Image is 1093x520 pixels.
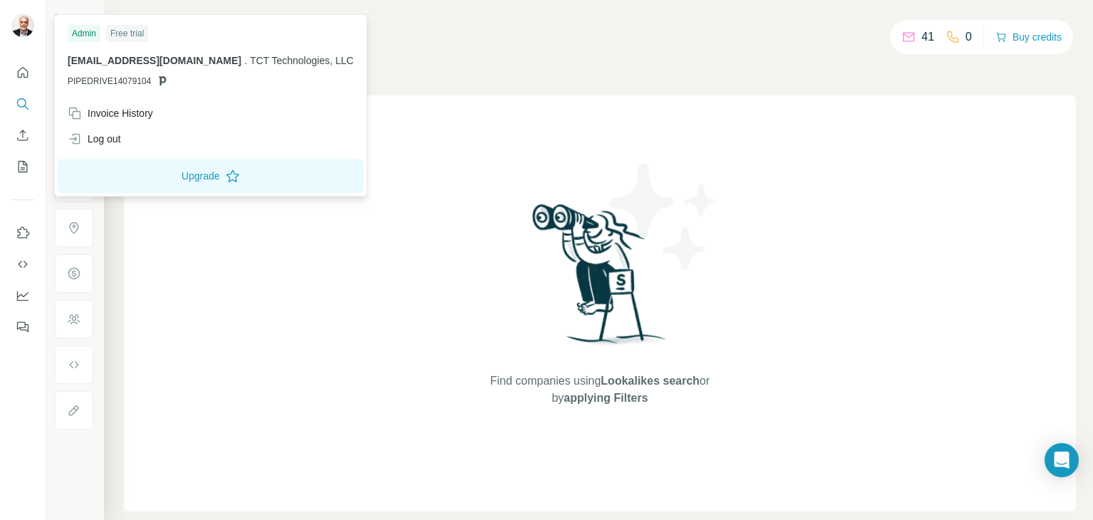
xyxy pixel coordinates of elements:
img: Surfe Illustration - Woman searching with binoculars [526,200,674,359]
button: Dashboard [11,283,34,308]
span: PIPEDRIVE14079104 [68,75,151,88]
button: Search [11,91,34,117]
img: Surfe Illustration - Stars [600,152,728,281]
span: Find companies using or by [486,373,714,407]
button: Use Surfe on LinkedIn [11,220,34,246]
span: . [244,55,247,66]
img: Avatar [11,14,34,37]
span: Lookalikes search [601,375,699,387]
div: Admin [68,25,100,42]
span: applying Filters [564,392,648,404]
button: Feedback [11,314,34,340]
h4: Search [124,17,1076,37]
button: Buy credits [996,27,1062,47]
button: Upgrade [58,159,364,193]
p: 0 [966,28,972,46]
button: Use Surfe API [11,251,34,277]
div: Log out [68,132,121,146]
span: TCT Technologies, LLC [250,55,354,66]
span: [EMAIL_ADDRESS][DOMAIN_NAME] [68,55,241,66]
button: Quick start [11,60,34,85]
button: My lists [11,154,34,180]
div: Invoice History [68,106,153,120]
button: Enrich CSV [11,123,34,148]
div: Free trial [106,25,148,42]
div: Open Intercom Messenger [1045,443,1079,477]
p: 41 [922,28,934,46]
button: Show [44,9,102,30]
